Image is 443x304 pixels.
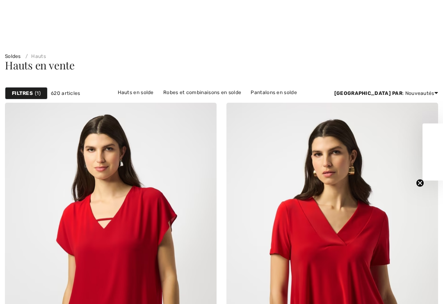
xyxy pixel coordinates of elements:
[5,58,75,72] span: Hauts en vente
[35,90,41,97] span: 1
[114,87,158,98] a: Hauts en solde
[186,98,258,108] a: Vestes et blazers en solde
[259,98,304,108] a: Jupes en solde
[111,98,184,108] a: Pulls et cardigans en solde
[247,87,301,98] a: Pantalons en solde
[422,124,443,181] div: Close teaser
[159,87,245,98] a: Robes et combinaisons en solde
[51,90,80,97] span: 620 articles
[22,53,46,59] a: Hauts
[334,90,402,96] strong: [GEOGRAPHIC_DATA] par
[416,179,424,187] button: Close teaser
[334,90,438,97] div: : Nouveautés
[12,90,33,97] strong: Filtres
[5,53,21,59] a: Soldes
